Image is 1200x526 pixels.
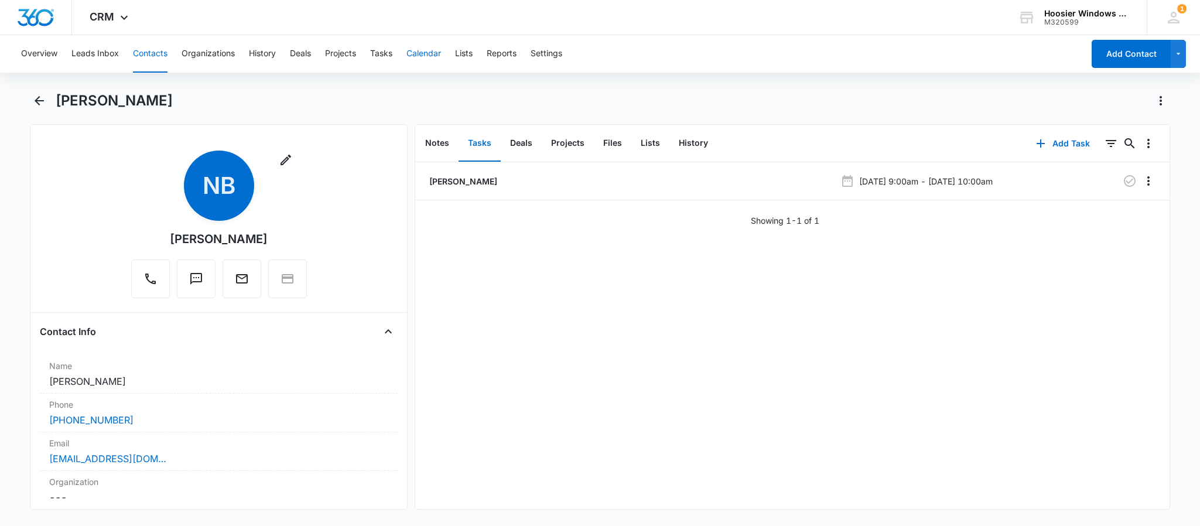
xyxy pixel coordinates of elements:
button: Leads Inbox [71,35,119,73]
span: NB [184,151,254,221]
button: Projects [542,125,594,162]
a: Email [223,278,261,288]
h1: [PERSON_NAME] [56,92,173,110]
button: Lists [631,125,669,162]
a: [PERSON_NAME] [427,175,497,187]
button: Overflow Menu [1139,172,1158,190]
button: Overview [21,35,57,73]
dd: --- [49,490,388,504]
button: Deals [501,125,542,162]
div: Organization--- [40,471,398,509]
button: Settings [531,35,562,73]
button: History [249,35,276,73]
span: CRM [90,11,114,23]
a: [EMAIL_ADDRESS][DOMAIN_NAME] [49,452,166,466]
button: Tasks [370,35,392,73]
div: Email[EMAIL_ADDRESS][DOMAIN_NAME] [40,432,398,471]
button: Close [379,322,398,341]
button: Email [223,259,261,298]
button: Reports [487,35,517,73]
dd: [PERSON_NAME] [49,374,388,388]
button: Search... [1120,134,1139,153]
button: Files [594,125,631,162]
button: Filters [1102,134,1120,153]
div: account name [1044,9,1130,18]
label: Email [49,437,388,449]
div: Name[PERSON_NAME] [40,355,398,394]
div: [PERSON_NAME] [170,230,268,248]
button: Projects [325,35,356,73]
button: Tasks [459,125,501,162]
div: account id [1044,18,1130,26]
a: [PHONE_NUMBER] [49,413,134,427]
button: Organizations [182,35,235,73]
button: Deals [290,35,311,73]
a: Text [177,278,216,288]
button: Back [30,91,48,110]
label: Organization [49,476,388,488]
button: Contacts [133,35,167,73]
button: History [669,125,717,162]
h4: Contact Info [40,325,96,339]
button: Calendar [406,35,441,73]
button: Lists [455,35,473,73]
button: Add Contact [1092,40,1171,68]
button: Overflow Menu [1139,134,1158,153]
button: Notes [416,125,459,162]
div: Phone[PHONE_NUMBER] [40,394,398,432]
label: Phone [49,398,388,411]
button: Text [177,259,216,298]
div: notifications count [1177,4,1187,13]
button: Call [131,259,170,298]
span: 1 [1177,4,1187,13]
label: Name [49,360,388,372]
p: [DATE] 9:00am - [DATE] 10:00am [859,175,993,187]
button: Add Task [1024,129,1102,158]
p: Showing 1-1 of 1 [751,214,819,227]
button: Actions [1151,91,1170,110]
a: Call [131,278,170,288]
